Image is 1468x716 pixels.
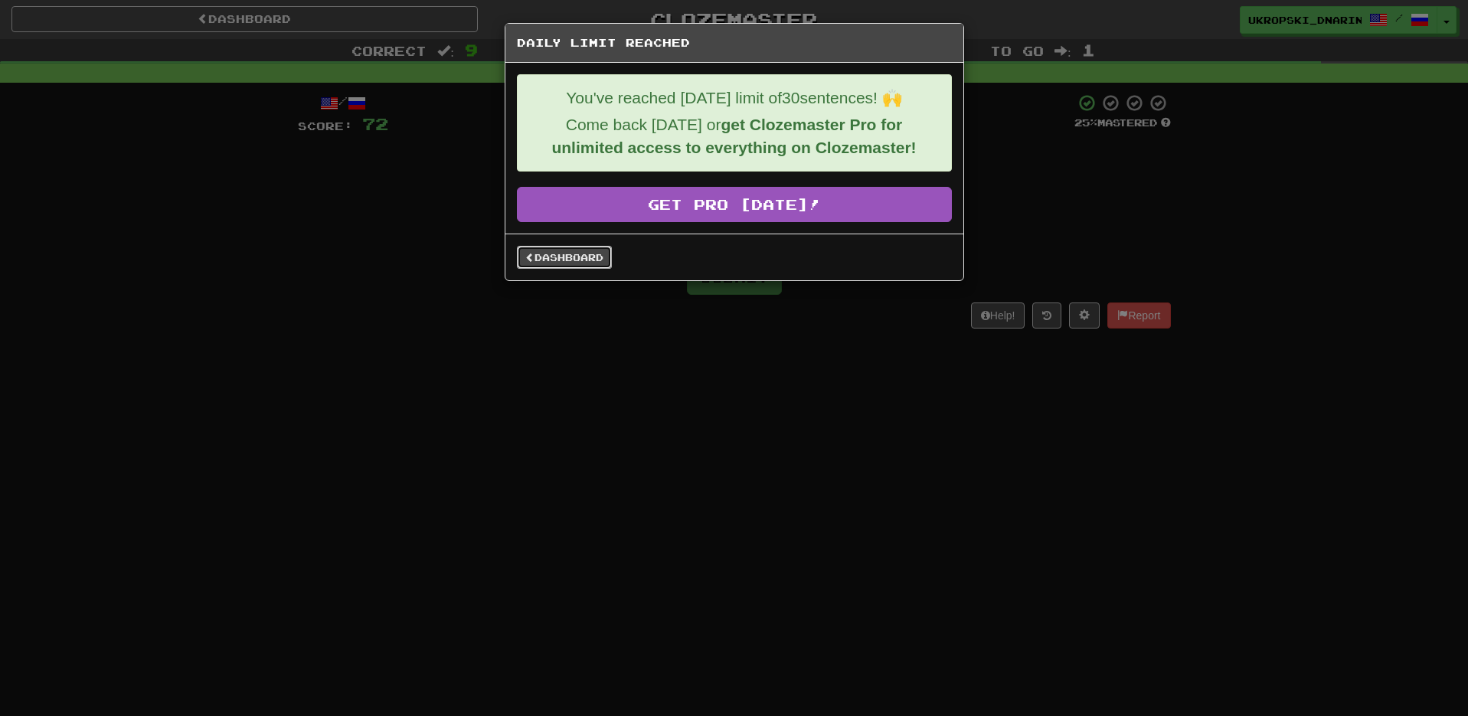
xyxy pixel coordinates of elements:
[529,113,940,159] p: Come back [DATE] or
[551,116,916,156] strong: get Clozemaster Pro for unlimited access to everything on Clozemaster!
[529,87,940,110] p: You've reached [DATE] limit of 30 sentences! 🙌
[517,187,952,222] a: Get Pro [DATE]!
[517,35,952,51] h5: Daily Limit Reached
[517,246,612,269] a: Dashboard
